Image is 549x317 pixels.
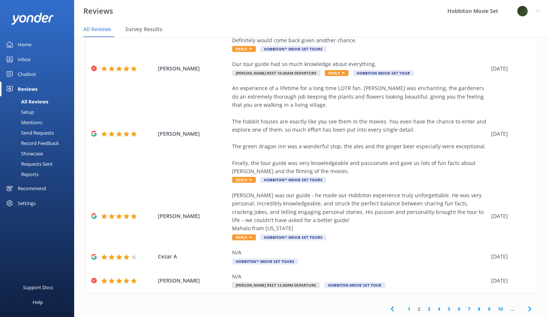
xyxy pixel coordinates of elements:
[464,306,474,313] a: 7
[4,117,42,128] div: Mentions
[260,234,326,240] span: Hobbiton™ Movie Set Tours
[232,234,256,240] span: Reply
[232,248,487,257] div: N/A
[18,37,32,52] div: Home
[4,148,74,159] a: Showcase
[18,67,36,82] div: Chatbot
[491,130,528,138] div: [DATE]
[260,46,326,52] span: Hobbiton™ Movie Set Tours
[158,130,228,138] span: [PERSON_NAME]
[4,169,39,179] div: Reports
[484,306,494,313] a: 9
[232,177,256,183] span: Reply
[232,282,320,288] span: [PERSON_NAME] Rest 12.00pm Departure
[4,117,74,128] a: Mentions
[353,70,414,76] span: Hobbiton Movie Set Tour
[4,148,43,159] div: Showcase
[491,212,528,220] div: [DATE]
[83,26,111,33] span: All Reviews
[232,46,256,52] span: Reply
[517,6,528,17] img: 34-1720495293.png
[232,273,487,281] div: N/A
[424,306,434,313] a: 3
[23,280,53,295] div: Support Docs
[507,306,517,313] span: ...
[33,295,43,310] div: Help
[18,52,31,67] div: Inbox
[4,169,74,179] a: Reports
[125,26,162,33] span: Survey Results
[404,306,414,313] a: 1
[4,138,74,148] a: Record Feedback
[494,306,507,313] a: 10
[260,177,326,183] span: Hobbiton™ Movie Set Tours
[232,60,487,68] div: Our tour guide had so much knowledge about everything.
[232,70,320,76] span: [PERSON_NAME] Rest 10.00am Departure
[491,65,528,73] div: [DATE]
[4,107,34,117] div: Setup
[4,96,74,107] a: All Reviews
[4,107,74,117] a: Setup
[414,306,424,313] a: 2
[232,84,487,175] div: An experience of a lifetime for a long time LOTR fan. [PERSON_NAME] was enchanting, the gardeners...
[491,277,528,285] div: [DATE]
[232,258,298,264] span: Hobbiton™ Movie Set Tours
[158,65,228,73] span: [PERSON_NAME]
[325,70,348,76] span: Reply
[444,306,454,313] a: 5
[18,82,37,96] div: Reviews
[4,128,54,138] div: Send Requests
[434,306,444,313] a: 4
[158,212,228,220] span: [PERSON_NAME]
[4,159,53,169] div: Requests Sent
[474,306,484,313] a: 8
[18,196,36,211] div: Settings
[4,96,48,107] div: All Reviews
[4,138,59,148] div: Record Feedback
[491,252,528,261] div: [DATE]
[324,282,385,288] span: Hobbiton Movie Set Tour
[454,306,464,313] a: 6
[11,13,54,25] img: yonder-white-logo.png
[18,181,46,196] div: Recommend
[158,252,228,261] span: Cezar A
[158,277,228,285] span: [PERSON_NAME]
[4,159,74,169] a: Requests Sent
[4,128,74,138] a: Send Requests
[83,5,113,17] h3: Reviews
[232,191,487,233] div: [PERSON_NAME] was our guide - he made our Hobbiton experience truly unforgettable. He was very pe...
